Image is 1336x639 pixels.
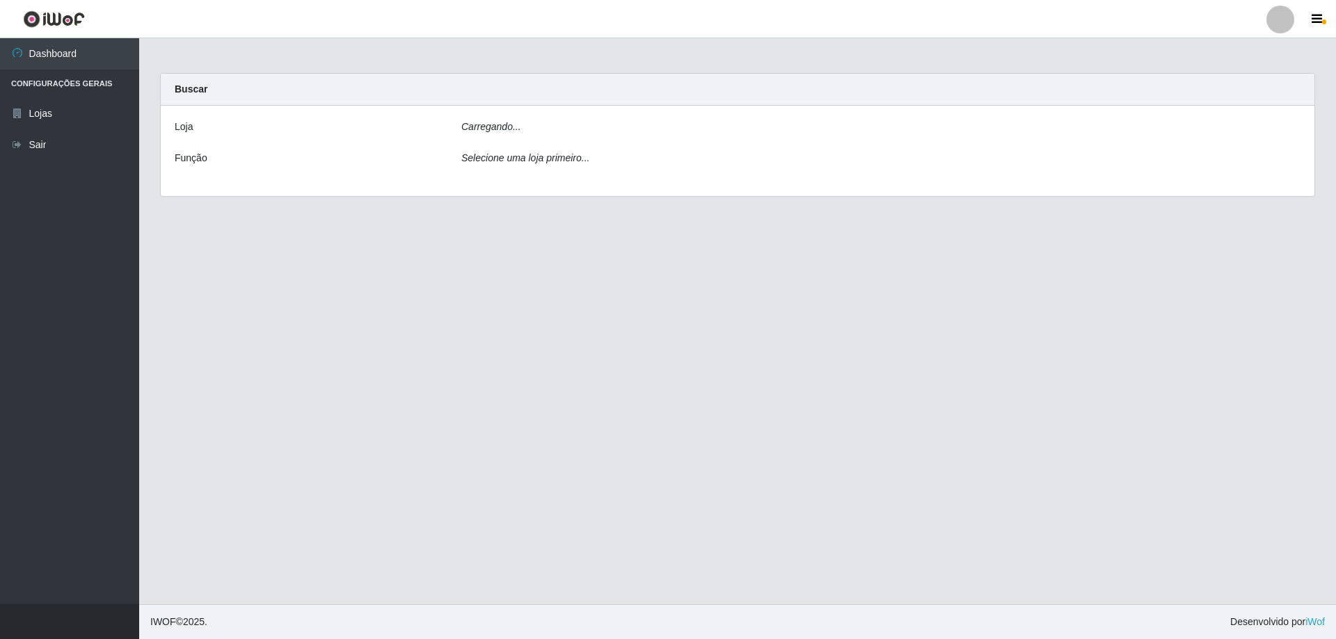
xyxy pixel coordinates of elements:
img: CoreUI Logo [23,10,85,28]
span: © 2025 . [150,615,207,629]
label: Função [175,151,207,165]
span: IWOF [150,616,176,627]
i: Carregando... [461,121,521,132]
i: Selecione uma loja primeiro... [461,152,589,163]
a: iWof [1305,616,1325,627]
label: Loja [175,120,193,134]
strong: Buscar [175,83,207,95]
span: Desenvolvido por [1230,615,1325,629]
